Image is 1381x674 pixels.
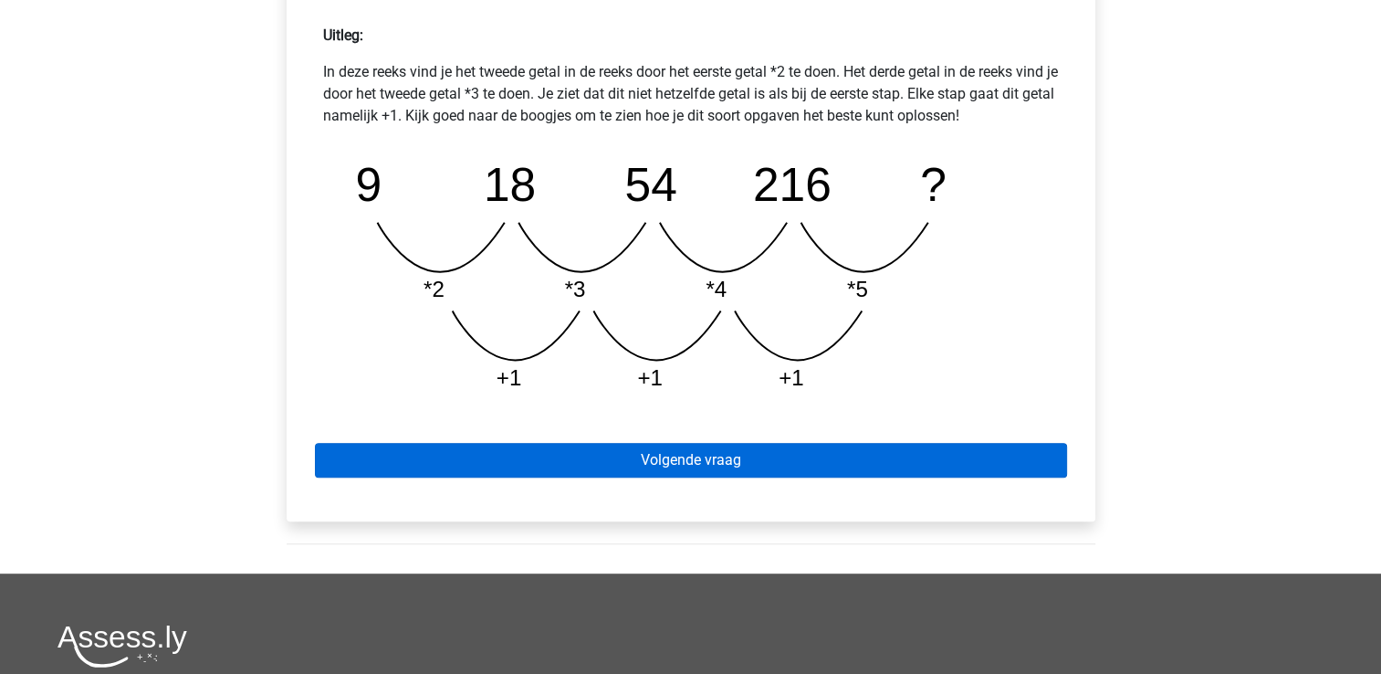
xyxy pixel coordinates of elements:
[753,157,832,210] tspan: 216
[624,157,676,210] tspan: 54
[323,61,1059,127] p: In deze reeks vind je het tweede getal in de reeks door het eerste getal *2 te doen. Het derde ge...
[779,365,804,390] tspan: +1
[323,26,363,44] strong: Uitleg:
[58,625,187,668] img: Assessly logo
[355,157,382,210] tspan: 9
[496,365,521,390] tspan: +1
[637,365,663,390] tspan: +1
[315,443,1067,478] a: Volgende vraag
[920,157,947,210] tspan: ?
[483,157,535,210] tspan: 18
